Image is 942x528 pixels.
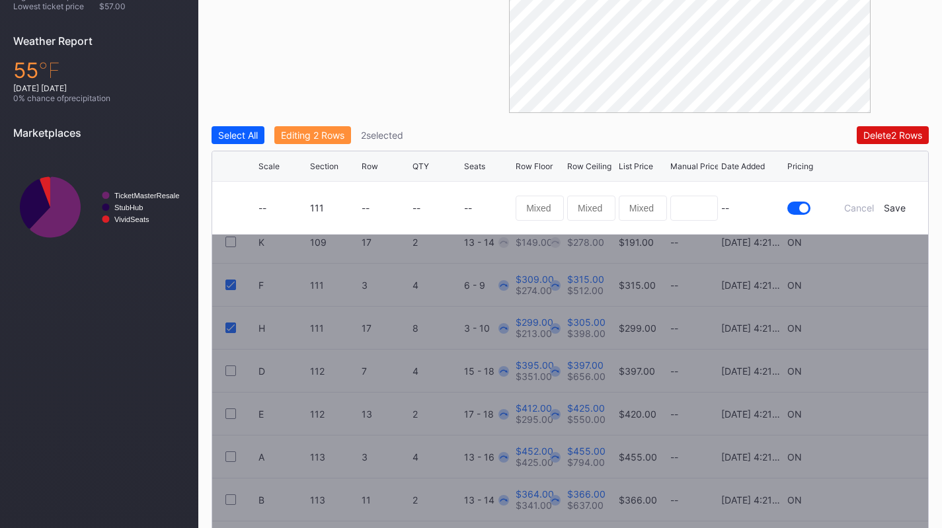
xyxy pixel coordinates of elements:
[721,202,784,213] div: --
[13,1,99,11] div: Lowest ticket price
[567,161,611,171] div: Row Ceiling
[13,83,185,93] div: [DATE] [DATE]
[114,192,179,200] text: TicketMasterResale
[99,1,185,11] div: $57.00
[619,161,653,171] div: List Price
[516,161,553,171] div: Row Floor
[212,126,264,144] button: Select All
[13,93,185,103] div: 0 % chance of precipitation
[13,126,185,139] div: Marketplaces
[464,161,485,171] div: Seats
[38,57,60,83] span: ℉
[114,215,149,223] text: VividSeats
[412,161,429,171] div: QTY
[857,126,929,144] button: Delete2 Rows
[884,202,906,213] div: Save
[281,130,344,141] div: Editing 2 Rows
[787,161,813,171] div: Pricing
[274,126,351,144] button: Editing 2 Rows
[258,161,280,171] div: Scale
[362,202,410,213] div: --
[13,34,185,48] div: Weather Report
[516,196,564,221] input: Mixed
[844,202,874,213] div: Cancel
[464,202,512,213] div: --
[863,130,922,141] div: Delete 2 Rows
[412,202,461,213] div: --
[114,204,143,211] text: StubHub
[670,161,719,171] div: Manual Price
[13,149,185,265] svg: Chart title
[258,202,307,213] div: --
[310,202,358,213] div: 111
[721,161,765,171] div: Date Added
[13,57,185,83] div: 55
[218,130,258,141] div: Select All
[310,161,338,171] div: Section
[567,196,615,221] input: Mixed
[362,161,378,171] div: Row
[361,130,403,141] div: 2 selected
[619,196,667,221] input: Mixed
